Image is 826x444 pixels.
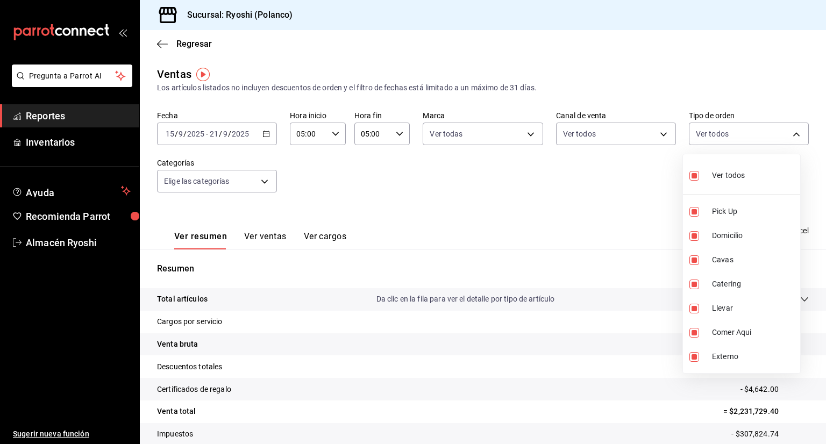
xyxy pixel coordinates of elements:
span: Comer Aqui [712,327,796,338]
span: Catering [712,278,796,290]
span: Externo [712,351,796,362]
span: Cavas [712,254,796,266]
span: Pick Up [712,206,796,217]
span: Ver todos [712,170,745,181]
img: Tooltip marker [196,68,210,81]
span: Domicilio [712,230,796,241]
span: Llevar [712,303,796,314]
